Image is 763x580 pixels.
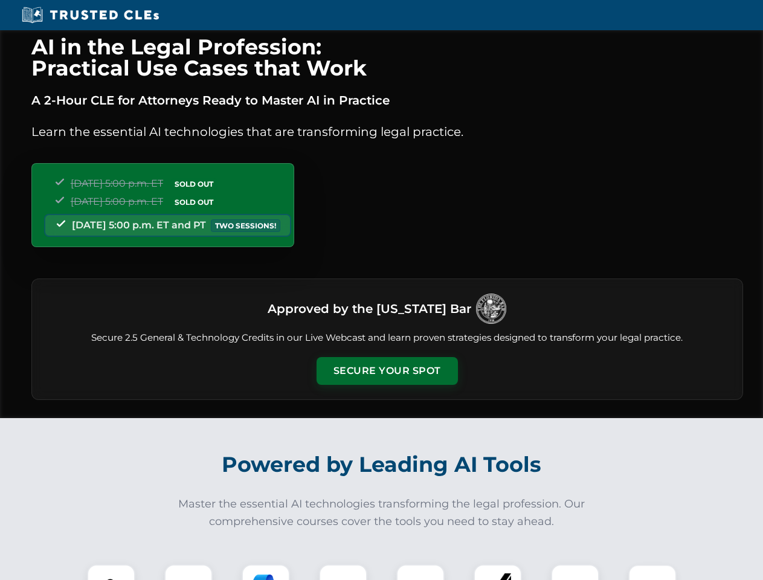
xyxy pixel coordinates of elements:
p: A 2-Hour CLE for Attorneys Ready to Master AI in Practice [31,91,743,110]
span: SOLD OUT [170,196,217,208]
p: Learn the essential AI technologies that are transforming legal practice. [31,122,743,141]
img: Logo [476,294,506,324]
img: Trusted CLEs [18,6,163,24]
span: [DATE] 5:00 p.m. ET [71,196,163,207]
p: Secure 2.5 General & Technology Credits in our Live Webcast and learn proven strategies designed ... [47,331,728,345]
span: SOLD OUT [170,178,217,190]
button: Secure Your Spot [317,357,458,385]
h3: Approved by the [US_STATE] Bar [268,298,471,320]
span: [DATE] 5:00 p.m. ET [71,178,163,189]
h1: AI in the Legal Profession: Practical Use Cases that Work [31,36,743,79]
h2: Powered by Leading AI Tools [47,443,716,486]
p: Master the essential AI technologies transforming the legal profession. Our comprehensive courses... [170,495,593,530]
